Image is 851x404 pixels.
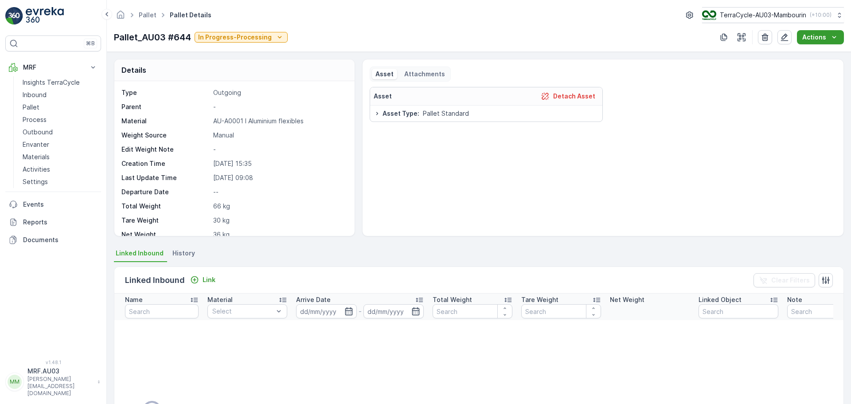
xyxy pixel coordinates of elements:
a: Inbound [19,89,101,101]
a: Materials [19,151,101,163]
p: Asset [374,92,392,101]
p: Weight Source [121,131,210,140]
p: Documents [23,235,98,244]
p: - [213,102,345,111]
p: Manual [213,131,345,140]
a: Documents [5,231,101,249]
a: Events [5,196,101,213]
p: Asset [375,70,394,78]
input: Search [125,304,199,318]
a: Activities [19,163,101,176]
p: Net Weight [610,295,644,304]
p: AU-A0001 I Aluminium flexibles [213,117,345,126]
p: Linked Inbound [125,274,185,286]
p: Detach Asset [553,92,595,101]
p: Linked Object [699,295,742,304]
p: 36 kg [213,230,345,239]
p: Total Weight [121,202,210,211]
p: In Progress-Processing [198,33,272,42]
a: Reports [5,213,101,231]
p: Settings [23,177,48,186]
p: Tare Weight [121,216,210,225]
button: TerraCycle-AU03-Mambourin(+10:00) [702,7,844,23]
a: Homepage [116,13,125,21]
p: [DATE] 09:08 [213,173,345,182]
p: Material [121,117,210,126]
p: Total Weight [433,295,472,304]
a: Insights TerraCycle [19,76,101,89]
span: Asset Type : [383,109,419,118]
button: Detach Asset [537,91,599,102]
p: MRF [23,63,83,72]
a: Pallet [19,101,101,114]
span: History [172,249,195,258]
p: Pallet [23,103,39,112]
button: MMMRF.AU03[PERSON_NAME][EMAIL_ADDRESS][DOMAIN_NAME] [5,367,101,397]
p: Materials [23,153,50,161]
button: MRF [5,59,101,76]
p: Inbound [23,90,47,99]
p: Outbound [23,128,53,137]
input: Search [699,304,778,318]
span: Linked Inbound [116,249,164,258]
p: Departure Date [121,188,210,196]
p: [DATE] 15:35 [213,159,345,168]
p: Creation Time [121,159,210,168]
a: Envanter [19,138,101,151]
p: - [359,306,362,317]
p: Edit Weight Note [121,145,210,154]
a: Outbound [19,126,101,138]
p: MRF.AU03 [27,367,93,376]
a: Settings [19,176,101,188]
input: Search [521,304,601,318]
p: 30 kg [213,216,345,225]
p: Insights TerraCycle [23,78,80,87]
span: Pallet Standard [423,109,469,118]
img: image_D6FFc8H.png [702,10,716,20]
p: Net Weight [121,230,210,239]
input: Search [433,304,512,318]
p: Material [207,295,233,304]
input: dd/mm/yyyy [363,304,424,318]
div: MM [8,375,22,389]
p: Parent [121,102,210,111]
p: Name [125,295,143,304]
img: logo [5,7,23,25]
p: Last Update Time [121,173,210,182]
button: Clear Filters [753,273,815,287]
p: 66 kg [213,202,345,211]
p: TerraCycle-AU03-Mambourin [720,11,806,20]
p: Reports [23,218,98,227]
p: Attachments [404,70,445,78]
p: Envanter [23,140,49,149]
p: Arrive Date [296,295,331,304]
p: Outgoing [213,88,345,97]
p: Activities [23,165,50,174]
a: Pallet [139,11,156,19]
p: Select [212,307,273,316]
button: In Progress-Processing [195,32,288,43]
p: Type [121,88,210,97]
p: ( +10:00 ) [810,12,831,19]
span: v 1.48.1 [5,360,101,365]
p: Link [203,275,215,284]
button: Link [187,275,219,285]
p: Events [23,200,98,209]
p: [PERSON_NAME][EMAIL_ADDRESS][DOMAIN_NAME] [27,376,93,397]
p: Clear Filters [771,276,810,285]
input: dd/mm/yyyy [296,304,357,318]
a: Process [19,114,101,126]
p: - [213,145,345,154]
p: Tare Weight [521,295,558,304]
img: logo_light-DOdMpM7g.png [26,7,64,25]
p: ⌘B [86,40,95,47]
button: Actions [797,30,844,44]
span: Pallet Details [168,11,213,20]
p: -- [213,188,345,196]
p: Pallet_AU03 #644 [114,31,191,44]
p: Process [23,115,47,124]
p: Note [787,295,802,304]
p: Actions [802,33,826,42]
p: Details [121,65,146,75]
